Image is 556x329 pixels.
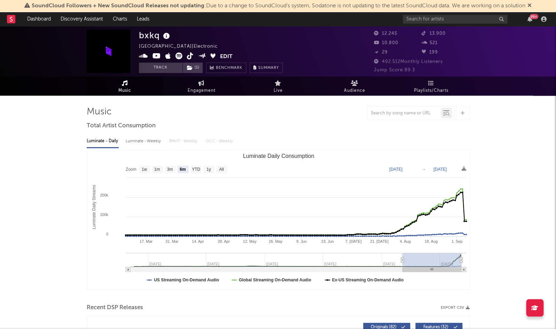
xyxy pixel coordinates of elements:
[240,77,316,96] a: Live
[527,3,532,9] span: Dismiss
[433,167,447,172] text: [DATE]
[32,3,525,9] span: : Due to a change to SoundCloud's system, Sodatone is not updating to the latest SoundCloud data....
[139,63,182,73] button: Track
[163,77,240,96] a: Engagement
[141,167,147,172] text: 1w
[167,167,173,172] text: 3m
[165,239,179,243] text: 31. Mar
[243,239,257,243] text: 12. May
[87,135,119,147] div: Luminate - Daily
[316,77,393,96] a: Audience
[91,185,96,229] text: Luminate Daily Streams
[87,304,143,312] span: Recent DSP Releases
[274,87,283,95] span: Live
[188,87,216,95] span: Engagement
[108,12,132,26] a: Charts
[206,63,246,73] a: Benchmark
[118,87,131,95] span: Music
[154,278,219,282] text: US Streaming On-Demand Audio
[422,167,426,172] text: →
[422,50,438,55] span: 199
[219,167,224,172] text: All
[268,239,282,243] text: 26. May
[182,63,203,73] span: ( 1 )
[32,3,204,9] span: SoundCloud Followers + New SoundCloud Releases not updating
[414,87,448,95] span: Playlists/Charts
[250,63,283,73] button: Summary
[100,193,108,197] text: 200k
[374,31,397,36] span: 12.245
[218,239,230,243] text: 28. Apr
[183,63,203,73] button: (1)
[393,77,470,96] a: Playlists/Charts
[132,12,154,26] a: Leads
[441,306,470,310] button: Export CSV
[389,167,402,172] text: [DATE]
[370,239,388,243] text: 21. [DATE]
[56,12,108,26] a: Discovery Assistant
[238,278,311,282] text: Global Streaming On-Demand Audio
[100,212,108,217] text: 100k
[296,239,306,243] text: 9. Jun
[87,150,470,289] svg: Luminate Daily Consumption
[374,68,415,72] span: Jump Score: 89.3
[126,135,162,147] div: Luminate - Weekly
[530,14,538,19] div: 99 +
[403,15,507,24] input: Search for artists
[243,153,314,159] text: Luminate Daily Consumption
[345,239,361,243] text: 7. [DATE]
[422,31,446,36] span: 13.900
[180,167,186,172] text: 6m
[139,42,226,51] div: [GEOGRAPHIC_DATA] | Electronic
[321,239,334,243] text: 23. Jun
[332,278,404,282] text: Ex-US Streaming On-Demand Audio
[220,53,233,61] button: Edit
[139,30,172,41] div: bxkq
[139,239,152,243] text: 17. Mar
[126,167,136,172] text: Zoom
[367,111,441,116] input: Search by song name or URL
[344,87,365,95] span: Audience
[374,59,443,64] span: 492.512 Monthly Listeners
[258,66,279,70] span: Summary
[424,239,437,243] text: 18. Aug
[106,232,108,236] text: 0
[191,239,204,243] text: 14. Apr
[399,239,410,243] text: 4. Aug
[22,12,56,26] a: Dashboard
[451,239,462,243] text: 1. Sep
[191,167,200,172] text: YTD
[206,167,211,172] text: 1y
[87,77,163,96] a: Music
[374,41,398,45] span: 10.800
[422,41,438,45] span: 521
[87,122,156,130] span: Total Artist Consumption
[154,167,160,172] text: 1m
[216,64,242,72] span: Benchmark
[374,50,388,55] span: 29
[527,16,532,22] button: 99+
